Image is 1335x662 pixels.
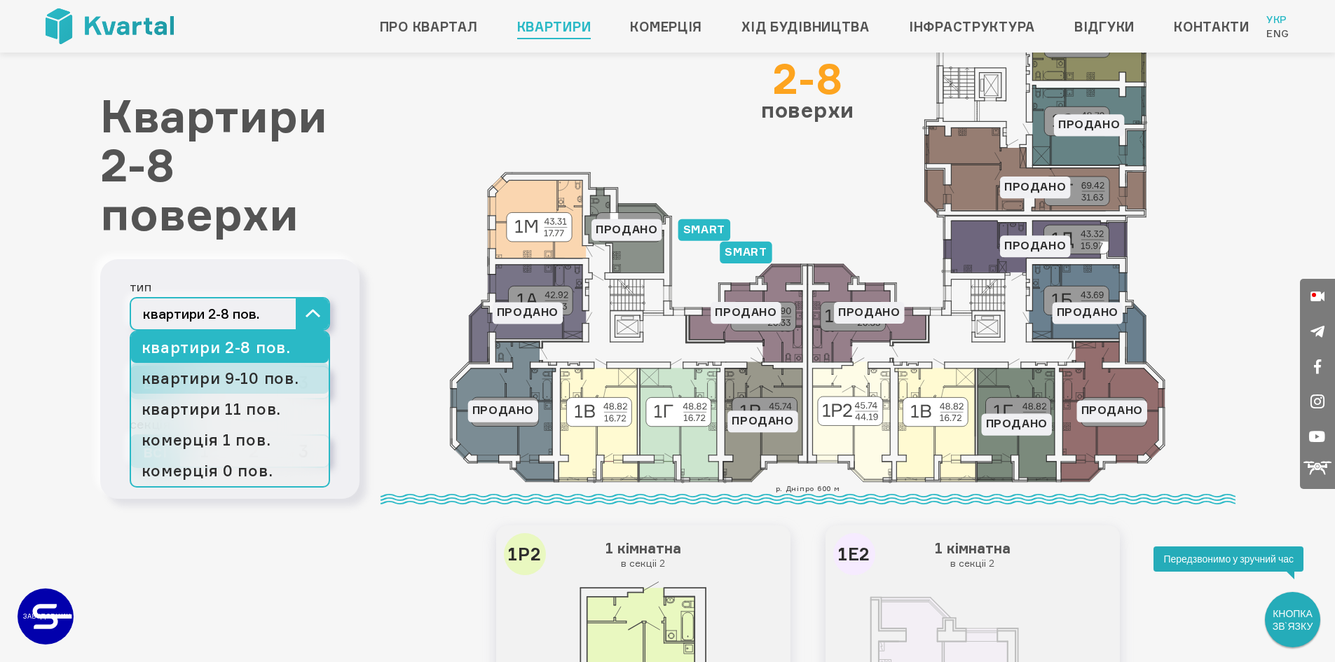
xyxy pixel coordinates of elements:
h3: 1 кімнатна [837,537,1109,573]
a: Інфраструктура [909,15,1035,38]
a: Квартири [517,15,591,38]
a: комерція 0 пов. [131,455,329,486]
div: тип [130,276,330,297]
button: квартири 2-8 пов. [130,297,330,331]
small: в секціі 2 [511,557,776,570]
h3: 1 кімнатна [507,537,779,573]
a: Контакти [1174,15,1250,38]
img: Kvartal [46,8,174,44]
div: Передзвонимо у зручний час [1153,546,1303,572]
h1: Квартири 2-8 поверхи [100,91,360,238]
a: Укр [1266,13,1289,27]
a: Хід будівництва [741,15,870,38]
text: ЗАБУДОВНИК [23,612,71,620]
div: поверхи [761,57,854,120]
a: квартири 11 пов. [131,394,329,425]
div: 1Е2 [833,533,875,575]
div: 2-8 [761,57,854,99]
a: Eng [1266,27,1289,41]
a: квартири 2-8 пов. [131,332,329,363]
a: ЗАБУДОВНИК [18,588,74,644]
div: КНОПКА ЗВ`ЯЗКУ [1266,593,1319,646]
div: р. Дніпро 600 м [381,483,1235,504]
a: Комерція [630,15,702,38]
a: комерція 1 пов. [131,425,329,455]
a: квартири 9-10 пов. [131,363,329,394]
a: Відгуки [1074,15,1135,38]
div: 1Р2 [504,533,546,575]
small: в секціі 2 [840,557,1105,570]
a: Про квартал [380,15,478,38]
